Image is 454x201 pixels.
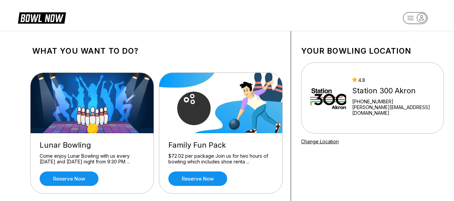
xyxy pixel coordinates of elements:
img: Station 300 Akron [310,73,346,123]
a: Reserve now [168,171,227,186]
div: Come enjoy Lunar Bowling with us every [DATE] and [DATE] night from 9:30 PM ... [40,153,145,165]
h1: Your bowling location [301,46,444,56]
img: Family Fun Pack [159,73,283,133]
div: Station 300 Akron [352,86,435,95]
img: Lunar Bowling [31,73,154,133]
a: Change Location [301,139,339,144]
div: 4.8 [352,77,435,83]
div: [PHONE_NUMBER] [352,99,435,104]
div: $72.02 per package Join us for two hours of bowling which includes shoe renta ... [168,153,273,165]
div: Lunar Bowling [40,141,145,150]
a: Reserve now [40,171,98,186]
div: Family Fun Pack [168,141,273,150]
a: [PERSON_NAME][EMAIL_ADDRESS][DOMAIN_NAME] [352,104,435,116]
h1: What you want to do? [32,46,281,56]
